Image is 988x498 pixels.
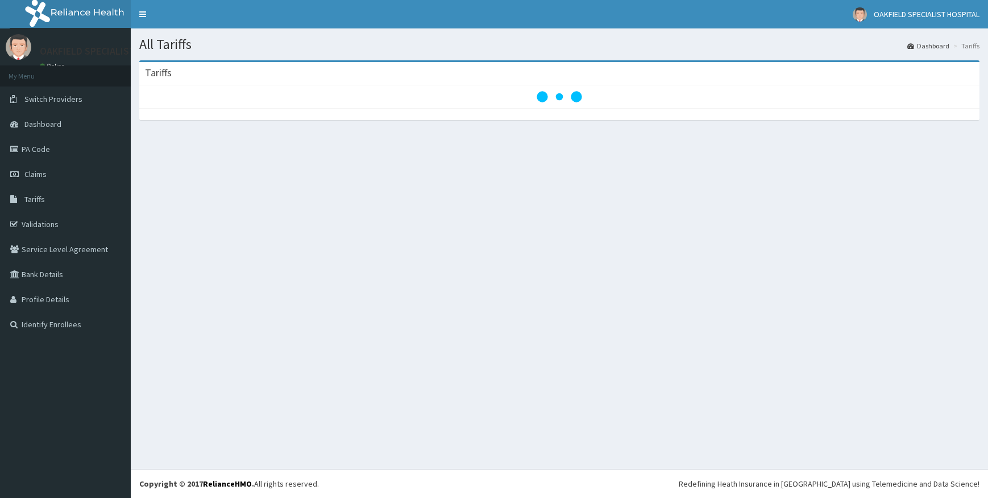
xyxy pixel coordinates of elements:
p: OAKFIELD SPECIALIST HOSPITAL [40,46,182,56]
li: Tariffs [950,41,979,51]
svg: audio-loading [537,74,582,120]
img: User Image [6,34,31,60]
span: OAKFIELD SPECIALIST HOSPITAL [874,9,979,19]
span: Dashboard [24,119,61,129]
span: Claims [24,169,47,179]
strong: Copyright © 2017 . [139,479,254,489]
img: User Image [853,7,867,22]
footer: All rights reserved. [131,469,988,498]
div: Redefining Heath Insurance in [GEOGRAPHIC_DATA] using Telemedicine and Data Science! [679,478,979,489]
span: Tariffs [24,194,45,204]
span: Switch Providers [24,94,82,104]
a: Dashboard [907,41,949,51]
a: Online [40,62,67,70]
h3: Tariffs [145,68,172,78]
h1: All Tariffs [139,37,979,52]
a: RelianceHMO [203,479,252,489]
